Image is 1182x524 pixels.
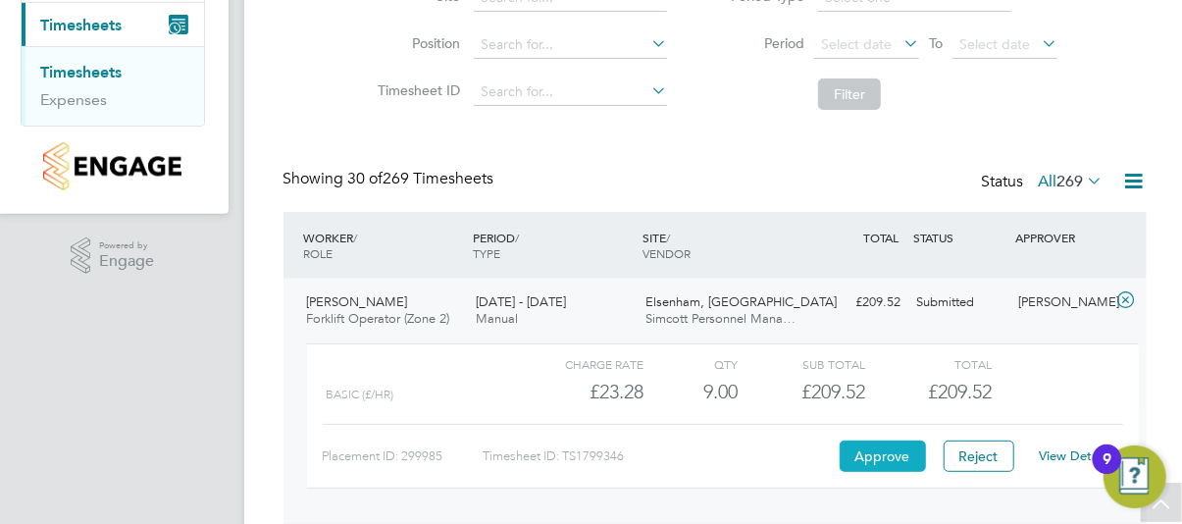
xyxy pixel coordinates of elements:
[348,169,384,188] span: 30 of
[1010,220,1112,255] div: APPROVER
[372,34,460,52] label: Position
[323,441,483,472] div: Placement ID: 299985
[818,79,881,110] button: Filter
[716,34,804,52] label: Period
[283,169,498,189] div: Showing
[1103,459,1111,485] div: 9
[643,352,739,376] div: QTY
[928,380,992,403] span: £209.52
[864,230,899,245] span: TOTAL
[807,287,909,319] div: £209.52
[739,376,865,408] div: £209.52
[982,169,1107,196] div: Status
[645,310,796,327] span: Simcott Personnel Mana…
[1039,172,1104,191] label: All
[41,16,123,34] span: Timesheets
[642,245,691,261] span: VENDOR
[821,35,892,53] span: Select date
[99,237,154,254] span: Powered by
[666,230,670,245] span: /
[476,310,518,327] span: Manual
[1057,172,1084,191] span: 269
[348,169,494,188] span: 269 Timesheets
[41,63,123,81] a: Timesheets
[474,79,667,106] input: Search for...
[739,352,865,376] div: Sub Total
[638,220,807,271] div: SITE
[474,31,667,59] input: Search for...
[304,245,334,261] span: ROLE
[372,81,460,99] label: Timesheet ID
[1010,287,1112,319] div: [PERSON_NAME]
[515,230,519,245] span: /
[468,220,638,271] div: PERIOD
[473,245,500,261] span: TYPE
[43,142,181,190] img: countryside-properties-logo-retina.png
[944,441,1014,472] button: Reject
[645,293,837,310] span: Elsenham, [GEOGRAPHIC_DATA]
[99,253,154,270] span: Engage
[307,293,408,310] span: [PERSON_NAME]
[909,287,1011,319] div: Submitted
[71,237,154,275] a: Powered byEngage
[516,352,642,376] div: Charge rate
[22,3,204,46] button: Timesheets
[643,376,739,408] div: 9.00
[909,220,1011,255] div: STATUS
[299,220,469,271] div: WORKER
[354,230,358,245] span: /
[21,142,205,190] a: Go to home page
[41,90,108,109] a: Expenses
[959,35,1030,53] span: Select date
[22,46,204,126] div: Timesheets
[307,310,450,327] span: Forklift Operator (Zone 2)
[923,30,949,56] span: To
[516,376,642,408] div: £23.28
[483,441,835,472] div: Timesheet ID: TS1799346
[840,441,926,472] button: Approve
[1039,447,1110,464] a: View Details
[865,352,992,376] div: Total
[1104,445,1166,508] button: Open Resource Center, 9 new notifications
[476,293,566,310] span: [DATE] - [DATE]
[327,388,394,401] span: basic (£/HR)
